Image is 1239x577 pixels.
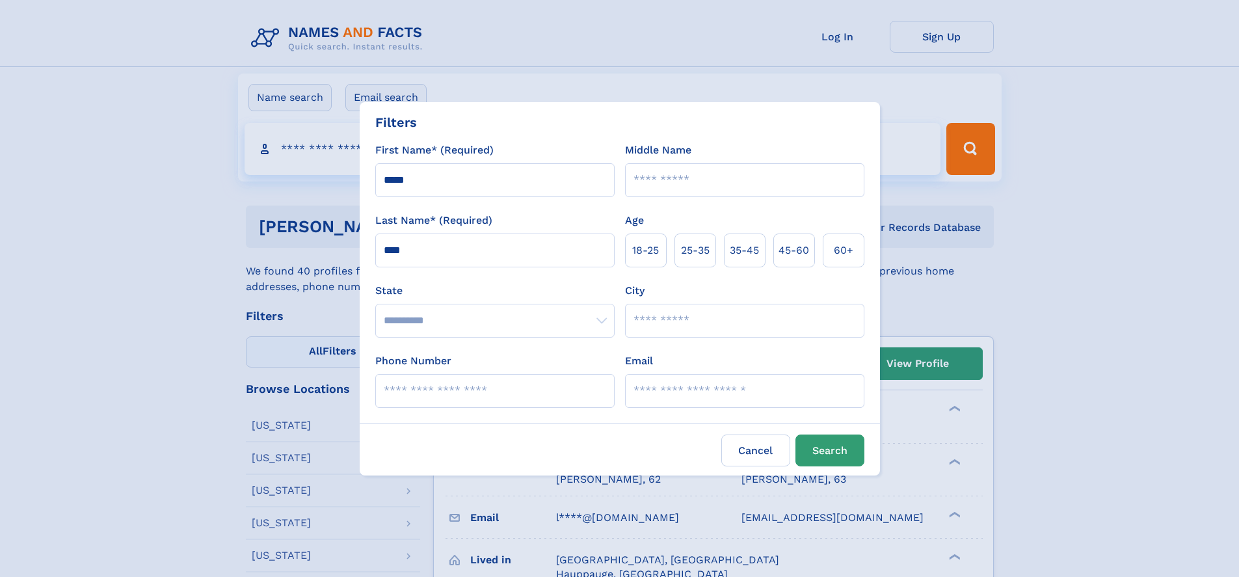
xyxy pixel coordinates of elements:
[779,243,809,258] span: 45‑60
[625,353,653,369] label: Email
[375,213,492,228] label: Last Name* (Required)
[625,283,645,299] label: City
[721,435,790,466] label: Cancel
[375,283,615,299] label: State
[632,243,659,258] span: 18‑25
[625,142,691,158] label: Middle Name
[375,113,417,132] div: Filters
[730,243,759,258] span: 35‑45
[834,243,853,258] span: 60+
[625,213,644,228] label: Age
[681,243,710,258] span: 25‑35
[375,353,451,369] label: Phone Number
[795,435,864,466] button: Search
[375,142,494,158] label: First Name* (Required)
